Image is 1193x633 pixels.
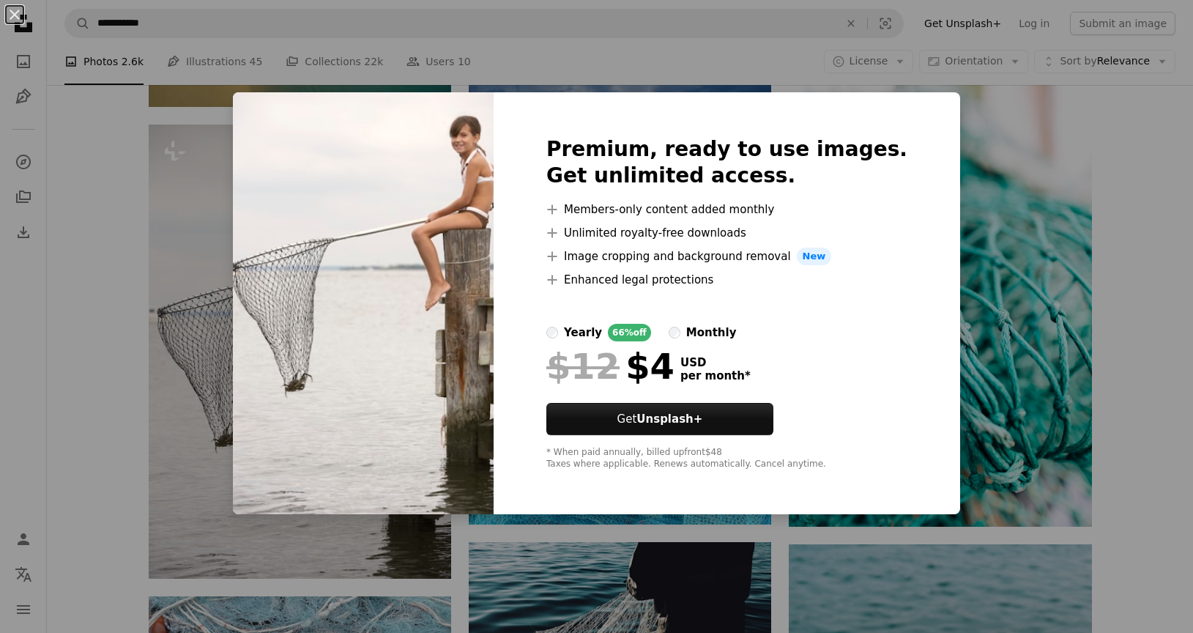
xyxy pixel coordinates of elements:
[546,447,907,470] div: * When paid annually, billed upfront $48 Taxes where applicable. Renews automatically. Cancel any...
[680,356,751,369] span: USD
[636,412,702,426] strong: Unsplash+
[546,403,773,435] button: GetUnsplash+
[564,324,602,341] div: yearly
[546,201,907,218] li: Members-only content added monthly
[680,369,751,382] span: per month *
[546,136,907,189] h2: Premium, ready to use images. Get unlimited access.
[546,224,907,242] li: Unlimited royalty-free downloads
[546,347,674,385] div: $4
[546,347,620,385] span: $12
[546,327,558,338] input: yearly66%off
[233,92,494,514] img: premium_photo-1664302868051-9e3c7f6a9c96
[686,324,737,341] div: monthly
[546,248,907,265] li: Image cropping and background removal
[608,324,651,341] div: 66% off
[797,248,832,265] span: New
[669,327,680,338] input: monthly
[546,271,907,289] li: Enhanced legal protections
